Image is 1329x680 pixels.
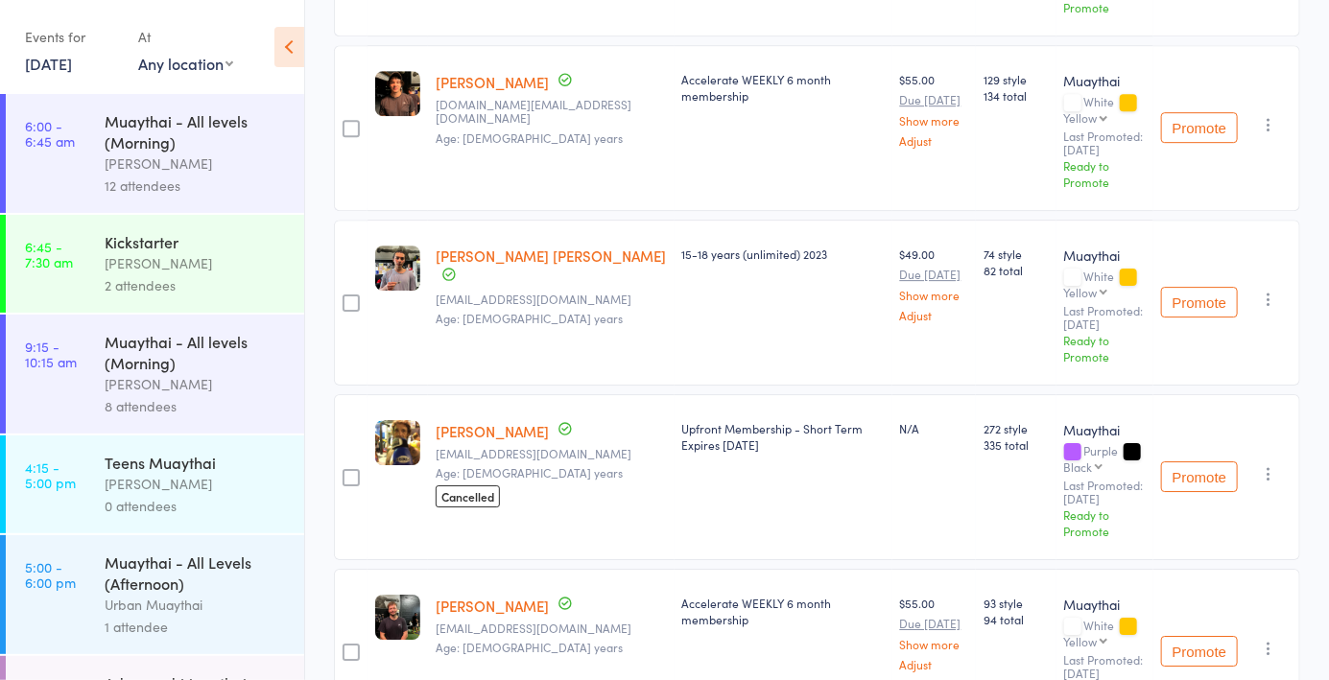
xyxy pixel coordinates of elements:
[1064,479,1146,506] small: Last Promoted: [DATE]
[105,274,288,296] div: 2 attendees
[436,621,667,635] small: daanu92@gmail.com
[436,98,667,126] small: Bens.mail.dev@gmail.com
[984,87,1049,104] span: 134 total
[1064,506,1146,539] div: Ready to Promote
[682,420,885,453] div: Upfront Membership - Short Term
[900,420,968,436] div: N/A
[105,231,288,252] div: Kickstarter
[1064,635,1098,647] div: Yellow
[436,596,549,616] a: [PERSON_NAME]
[105,473,288,495] div: [PERSON_NAME]
[25,118,75,149] time: 6:00 - 6:45 am
[984,262,1049,278] span: 82 total
[900,71,968,147] div: $55.00
[984,71,1049,87] span: 129 style
[984,420,1049,436] span: 272 style
[1161,287,1238,317] button: Promote
[436,485,500,507] span: Cancelled
[105,373,288,395] div: [PERSON_NAME]
[6,535,304,654] a: 5:00 -6:00 pmMuaythai - All Levels (Afternoon)Urban Muaythai1 attendee
[436,246,666,266] a: [PERSON_NAME] [PERSON_NAME]
[1064,95,1146,124] div: White
[1161,636,1238,667] button: Promote
[436,421,549,441] a: [PERSON_NAME]
[900,289,968,301] a: Show more
[900,93,968,106] small: Due [DATE]
[25,339,77,369] time: 9:15 - 10:15 am
[436,464,623,481] span: Age: [DEMOGRAPHIC_DATA] years
[1064,420,1146,439] div: Muaythai
[436,639,623,655] span: Age: [DEMOGRAPHIC_DATA] years
[105,152,288,175] div: [PERSON_NAME]
[105,616,288,638] div: 1 attendee
[436,129,623,146] span: Age: [DEMOGRAPHIC_DATA] years
[1064,71,1146,90] div: Muaythai
[1064,157,1146,190] div: Ready to Promote
[375,420,420,465] img: image1520323782.png
[375,246,420,291] img: image1729763517.png
[984,611,1049,627] span: 94 total
[138,21,233,53] div: At
[900,246,968,321] div: $49.00
[984,595,1049,611] span: 93 style
[105,252,288,274] div: [PERSON_NAME]
[6,94,304,213] a: 6:00 -6:45 amMuaythai - All levels (Morning)[PERSON_NAME]12 attendees
[1064,270,1146,298] div: White
[105,110,288,152] div: Muaythai - All levels (Morning)
[105,495,288,517] div: 0 attendees
[25,459,76,490] time: 4:15 - 5:00 pm
[105,594,288,616] div: Urban Muaythai
[1064,595,1146,614] div: Muaythai
[1064,444,1146,473] div: Purple
[105,395,288,417] div: 8 attendees
[1064,286,1098,298] div: Yellow
[1161,112,1238,143] button: Promote
[138,53,233,74] div: Any location
[25,239,73,270] time: 6:45 - 7:30 am
[1064,304,1146,332] small: Last Promoted: [DATE]
[375,71,420,116] img: image1722328749.png
[1064,129,1146,157] small: Last Promoted: [DATE]
[105,551,288,594] div: Muaythai - All Levels (Afternoon)
[1064,111,1098,124] div: Yellow
[1064,246,1146,265] div: Muaythai
[25,21,119,53] div: Events for
[6,215,304,313] a: 6:45 -7:30 amKickstarter[PERSON_NAME]2 attendees
[375,595,420,640] img: image1729640666.png
[900,638,968,650] a: Show more
[984,436,1049,453] span: 335 total
[900,268,968,281] small: Due [DATE]
[436,293,667,306] small: nargiza@bigpond.com
[436,310,623,326] span: Age: [DEMOGRAPHIC_DATA] years
[436,447,667,460] small: amt1313@live.com
[900,134,968,147] a: Adjust
[900,309,968,321] a: Adjust
[900,595,968,670] div: $55.00
[25,559,76,590] time: 5:00 - 6:00 pm
[6,435,304,533] a: 4:15 -5:00 pmTeens Muaythai[PERSON_NAME]0 attendees
[105,331,288,373] div: Muaythai - All levels (Morning)
[1064,332,1146,364] div: Ready to Promote
[682,71,885,104] div: Accelerate WEEKLY 6 month membership
[105,452,288,473] div: Teens Muaythai
[900,658,968,670] a: Adjust
[6,315,304,434] a: 9:15 -10:15 amMuaythai - All levels (Morning)[PERSON_NAME]8 attendees
[900,617,968,630] small: Due [DATE]
[1064,460,1093,473] div: Black
[1161,461,1238,492] button: Promote
[900,114,968,127] a: Show more
[436,72,549,92] a: [PERSON_NAME]
[984,246,1049,262] span: 74 style
[105,175,288,197] div: 12 attendees
[25,53,72,74] a: [DATE]
[1064,619,1146,647] div: White
[682,246,885,262] div: 15-18 years (unlimited) 2023
[682,436,885,453] div: Expires [DATE]
[682,595,885,627] div: Accelerate WEEKLY 6 month membership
